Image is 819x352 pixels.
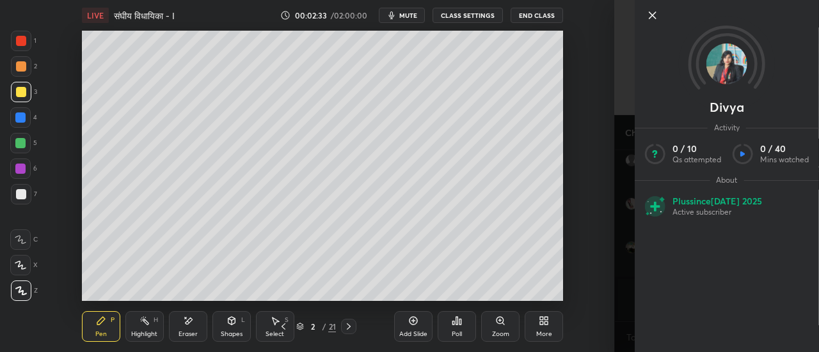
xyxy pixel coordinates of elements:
p: 0 / 10 [672,143,721,155]
p: Qs attempted [672,155,721,165]
div: / [322,323,326,330]
div: LIVE [82,8,109,23]
div: 21 [328,321,336,332]
div: 4 [10,107,37,128]
div: Z [11,280,38,301]
div: More [536,331,552,337]
p: 0 / 40 [760,143,809,155]
div: Select [266,331,284,337]
div: L [241,317,245,323]
div: 2 [306,323,319,330]
div: 1 [11,31,36,51]
button: mute [379,8,425,23]
button: CLASS SETTINGS [433,8,503,23]
div: Zoom [492,331,509,337]
p: Mins watched [760,155,809,165]
button: End Class [511,8,563,23]
div: 2 [11,56,37,77]
img: 3 [706,43,747,84]
div: Highlight [131,331,157,337]
span: mute [399,11,417,20]
div: 7 [11,184,37,204]
p: Divya [710,102,744,112]
p: Plus since [DATE] 2025 [672,195,762,207]
div: C [10,229,38,250]
div: Eraser [179,331,198,337]
div: Shapes [221,331,243,337]
div: Add Slide [399,331,427,337]
div: 6 [10,158,37,179]
div: Poll [452,331,462,337]
div: H [154,317,158,323]
div: X [10,255,38,275]
div: 3 [11,82,37,102]
p: Active subscriber [672,207,762,217]
div: Pen [95,331,107,337]
span: Activity [708,123,746,133]
div: S [285,317,289,323]
div: 5 [10,133,37,153]
span: About [710,175,743,185]
h4: संघीय विधायिका - I [114,10,175,22]
div: P [111,317,115,323]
